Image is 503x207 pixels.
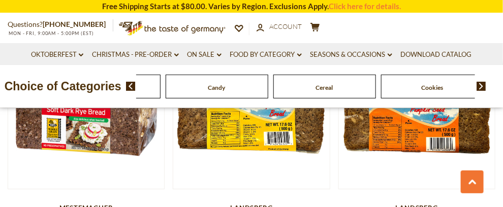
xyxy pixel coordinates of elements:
[329,2,401,11] a: Click here for details.
[208,84,226,91] a: Candy
[339,33,495,189] img: Landsberg Natural Pumpkin Seed Whole Grain Bread, 17.6 oz.
[173,33,329,189] img: Landsberg Natural Five Grain Bread, 17.6 oz.
[269,22,302,30] span: Account
[126,82,136,91] img: previous arrow
[8,30,94,36] span: MON - FRI, 9:00AM - 5:00PM (EST)
[316,84,333,91] a: Cereal
[477,82,486,91] img: next arrow
[310,49,392,60] a: Seasons & Occasions
[92,49,179,60] a: Christmas - PRE-ORDER
[43,20,106,28] a: [PHONE_NUMBER]
[230,49,302,60] a: Food By Category
[257,21,302,32] a: Account
[8,33,164,189] img: Mestemacher Soft Dark Rye Bread, 17.6 oz.
[421,84,443,91] a: Cookies
[187,49,222,60] a: On Sale
[8,18,113,31] p: Questions?
[401,49,472,60] a: Download Catalog
[31,49,83,60] a: Oktoberfest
